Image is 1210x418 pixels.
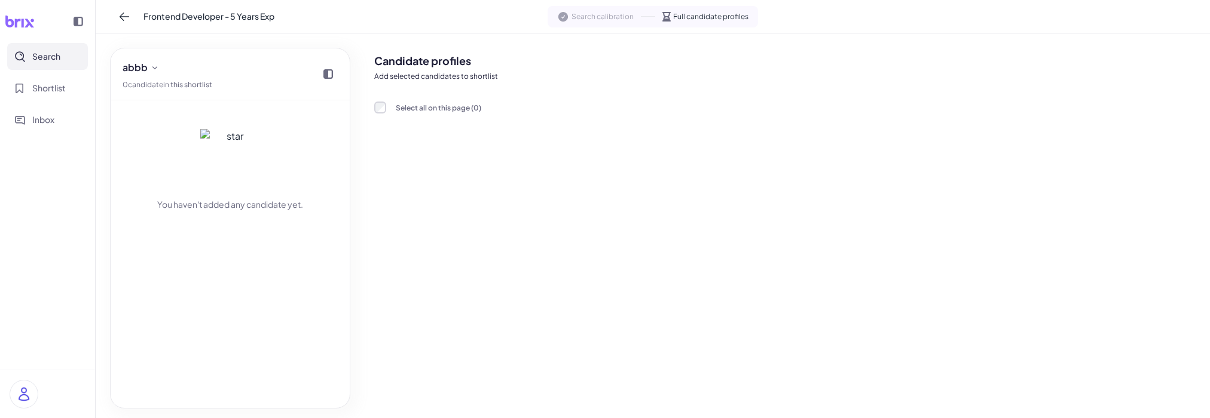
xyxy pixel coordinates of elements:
h2: Candidate profiles [374,53,1200,69]
img: star [200,129,260,189]
button: Search [7,43,88,70]
img: user_logo.png [10,380,38,408]
a: this shortlist [170,80,212,89]
span: Shortlist [32,82,66,94]
span: Select all on this page ( 0 ) [396,103,481,112]
button: Inbox [7,106,88,133]
span: Search [32,50,60,63]
div: You haven't added any candidate yet. [157,198,303,211]
p: Add selected candidates to shortlist [374,71,1200,82]
div: 0 candidate in [123,79,212,90]
button: Shortlist [7,75,88,102]
span: Frontend Developer - 5 Years Exp [143,10,274,23]
span: abbb [123,60,148,75]
span: Search calibration [572,11,634,22]
button: abbb [118,58,164,77]
span: Inbox [32,113,54,126]
span: Full candidate profiles [673,11,748,22]
input: Select all on this page (0) [374,102,386,113]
